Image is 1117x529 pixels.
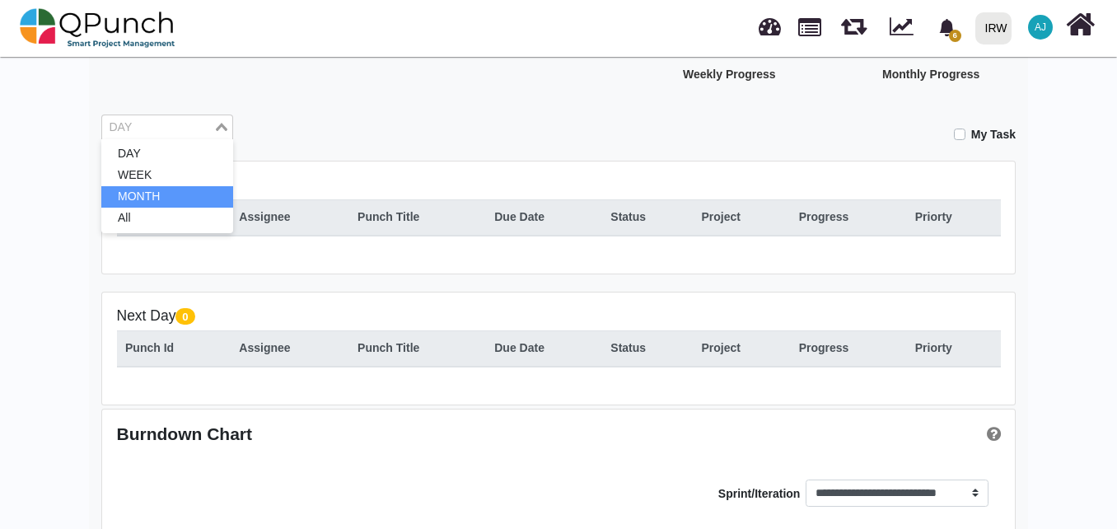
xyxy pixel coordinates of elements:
label: My Task [971,126,1016,143]
li: All [101,208,233,229]
div: Progress [799,208,898,226]
span: Releases [841,8,867,35]
span: AJ [1035,22,1046,32]
div: Project [701,208,781,226]
div: Progress [799,339,898,357]
div: IRW [985,14,1007,43]
div: Burndown Chart [117,424,559,444]
div: Search for option [101,115,233,141]
div: Dynamic Report [881,1,928,55]
svg: bell fill [938,19,956,36]
text: Weekly Progress [683,68,776,81]
text: Monthly Progress [882,68,979,81]
div: Priorty [915,339,992,357]
div: Priorty [915,208,992,226]
span: Dashboard [759,10,781,35]
span: Projects [798,11,821,36]
div: Assignee [239,339,340,357]
h5: Next Day [117,307,1001,325]
li: MONTH [101,186,233,208]
img: qpunch-sp.fa6292f.png [20,3,175,53]
li: DAY [101,143,233,165]
i: Home [1066,9,1095,40]
label: Sprint/Iteration [718,485,801,513]
a: Help [981,424,1001,443]
input: Search for option [104,119,212,137]
span: Abdullah Jahangir [1028,15,1053,40]
span: 0 [175,308,194,325]
div: Project [701,339,781,357]
div: Punch Title [358,208,477,226]
div: Punch Id [125,339,222,357]
div: Punch Title [358,339,477,357]
div: Due Date [494,339,593,357]
a: IRW [968,1,1018,55]
a: AJ [1018,1,1063,54]
h5: [DATE] [117,176,1001,193]
div: Notification [932,12,961,42]
span: 6 [949,30,961,42]
div: Status [610,208,684,226]
div: Status [610,339,684,357]
li: WEEK [101,165,233,186]
a: bell fill6 [928,1,969,53]
div: Assignee [239,208,340,226]
div: Due Date [494,208,593,226]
